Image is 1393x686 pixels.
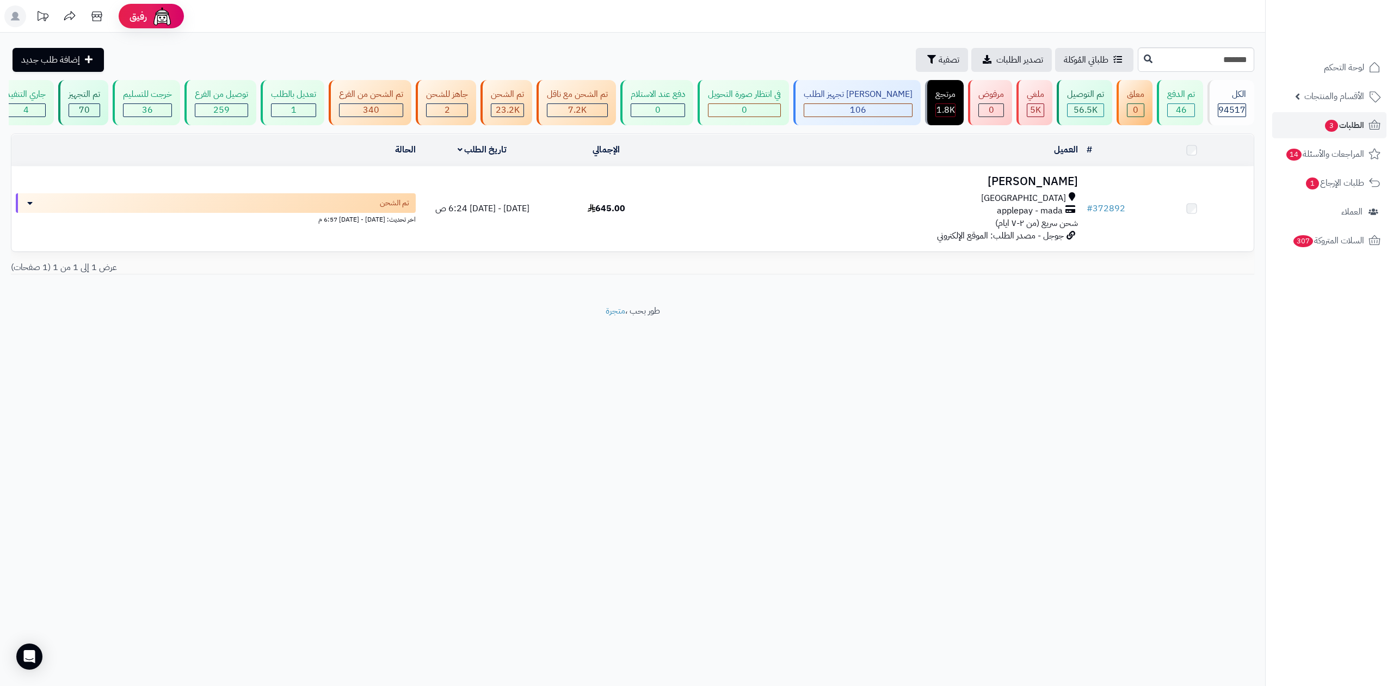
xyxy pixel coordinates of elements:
div: خرجت للتسليم [123,88,172,101]
span: رفيق [130,10,147,23]
a: الإجمالي [593,143,620,156]
a: الطلبات3 [1272,112,1386,138]
span: [DATE] - [DATE] 6:24 ص [435,202,529,215]
div: 70 [69,104,100,117]
div: عرض 1 إلى 1 من 1 (1 صفحات) [3,261,633,274]
div: 0 [979,104,1003,117]
a: تم التوصيل 56.5K [1055,80,1114,125]
h3: [PERSON_NAME] [673,175,1077,188]
span: 0 [989,103,994,117]
div: 0 [631,104,685,117]
span: طلبات الإرجاع [1305,175,1364,191]
div: الكل [1218,88,1246,101]
span: السلات المتروكة [1292,233,1364,248]
a: تعديل بالطلب 1 [258,80,326,125]
span: إضافة طلب جديد [21,53,80,66]
a: تم الشحن 23.2K [478,80,534,125]
div: مرتجع [935,88,956,101]
span: تصفية [939,53,959,66]
span: 340 [363,103,379,117]
a: مرتجع 1.8K [923,80,966,125]
span: 14 [1286,149,1302,161]
span: 0 [655,103,661,117]
div: مرفوض [978,88,1004,101]
span: 2 [445,103,450,117]
div: 56515 [1068,104,1104,117]
div: دفع عند الاستلام [631,88,685,101]
span: 1 [1306,177,1319,189]
span: 106 [850,103,866,117]
div: 106 [804,104,912,117]
span: 94517 [1218,103,1246,117]
span: 1.8K [936,103,955,117]
span: 36 [142,103,153,117]
a: تاريخ الطلب [458,143,507,156]
div: 4 [7,104,45,117]
span: 1 [291,103,297,117]
a: دفع عند الاستلام 0 [618,80,695,125]
a: #372892 [1087,202,1125,215]
div: توصيل من الفرع [195,88,248,101]
div: 36 [124,104,171,117]
div: 46 [1168,104,1194,117]
div: تم الشحن مع ناقل [547,88,608,101]
div: جاهز للشحن [426,88,468,101]
div: 0 [1127,104,1144,117]
div: 0 [708,104,780,117]
div: 340 [340,104,403,117]
div: جاري التنفيذ [6,88,46,101]
div: 4957 [1027,104,1044,117]
a: طلبات الإرجاع1 [1272,170,1386,196]
div: تم الشحن [491,88,524,101]
a: تحديثات المنصة [29,5,56,30]
a: تصدير الطلبات [971,48,1052,72]
div: 259 [195,104,248,117]
span: applepay - mada [997,205,1063,217]
span: 23.2K [496,103,520,117]
a: توصيل من الفرع 259 [182,80,258,125]
a: طلباتي المُوكلة [1055,48,1133,72]
span: لوحة التحكم [1324,60,1364,75]
div: 1807 [936,104,955,117]
a: خرجت للتسليم 36 [110,80,182,125]
div: ملغي [1027,88,1044,101]
div: تم التوصيل [1067,88,1104,101]
div: 1 [272,104,316,117]
div: Open Intercom Messenger [16,644,42,670]
span: تصدير الطلبات [996,53,1043,66]
div: 2 [427,104,467,117]
span: 645.00 [588,202,625,215]
img: logo-2.png [1319,28,1383,51]
span: 70 [79,103,90,117]
span: # [1087,202,1093,215]
span: طلباتي المُوكلة [1064,53,1108,66]
span: المراجعات والأسئلة [1285,146,1364,162]
div: معلق [1127,88,1144,101]
span: الأقسام والمنتجات [1304,89,1364,104]
a: المراجعات والأسئلة14 [1272,141,1386,167]
span: 0 [1133,103,1138,117]
a: معلق 0 [1114,80,1155,125]
span: 46 [1176,103,1187,117]
a: الحالة [395,143,416,156]
a: العميل [1054,143,1078,156]
span: 7.2K [568,103,587,117]
div: اخر تحديث: [DATE] - [DATE] 6:57 م [16,213,416,224]
span: 3 [1325,120,1338,132]
a: # [1087,143,1092,156]
span: 259 [213,103,230,117]
a: تم الدفع 46 [1155,80,1205,125]
span: تم الشحن [380,198,409,209]
a: الكل94517 [1205,80,1256,125]
span: [GEOGRAPHIC_DATA] [981,192,1066,205]
span: العملاء [1341,204,1363,219]
span: 4 [23,103,29,117]
a: العملاء [1272,199,1386,225]
a: إضافة طلب جديد [13,48,104,72]
div: في انتظار صورة التحويل [708,88,781,101]
a: تم الشحن مع ناقل 7.2K [534,80,618,125]
span: 5K [1030,103,1041,117]
span: الطلبات [1324,118,1364,133]
a: ملغي 5K [1014,80,1055,125]
a: في انتظار صورة التحويل 0 [695,80,791,125]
